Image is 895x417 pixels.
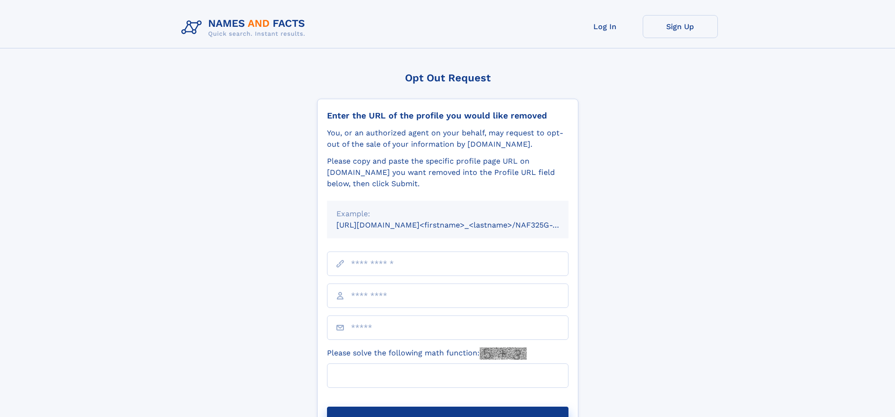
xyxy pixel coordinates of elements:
[568,15,643,38] a: Log In
[327,127,568,150] div: You, or an authorized agent on your behalf, may request to opt-out of the sale of your informatio...
[178,15,313,40] img: Logo Names and Facts
[643,15,718,38] a: Sign Up
[336,208,559,220] div: Example:
[336,220,586,229] small: [URL][DOMAIN_NAME]<firstname>_<lastname>/NAF325G-xxxxxxxx
[327,156,568,189] div: Please copy and paste the specific profile page URL on [DOMAIN_NAME] you want removed into the Pr...
[317,72,578,84] div: Opt Out Request
[327,347,527,360] label: Please solve the following math function:
[327,110,568,121] div: Enter the URL of the profile you would like removed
